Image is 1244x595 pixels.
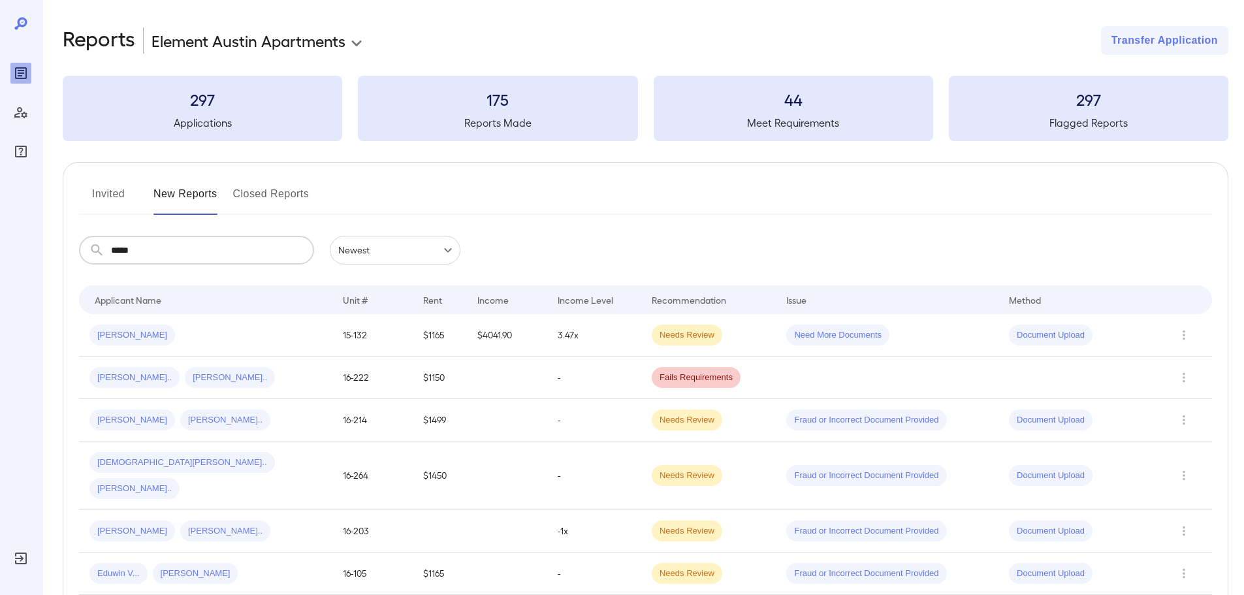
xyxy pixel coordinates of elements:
span: [PERSON_NAME].. [89,372,180,384]
td: 16-264 [332,442,413,510]
button: Invited [79,184,138,215]
div: Newest [330,236,460,265]
td: $4041.90 [467,314,547,357]
span: [PERSON_NAME] [89,414,175,426]
span: Needs Review [652,525,722,538]
h5: Reports Made [358,115,637,131]
span: Document Upload [1009,568,1092,580]
div: Applicant Name [95,292,161,308]
div: Recommendation [652,292,726,308]
div: Manage Users [10,102,31,123]
span: Document Upload [1009,525,1092,538]
span: Fraud or Incorrect Document Provided [786,568,946,580]
span: [PERSON_NAME].. [180,414,270,426]
div: Income [477,292,509,308]
td: 16-222 [332,357,413,399]
span: [PERSON_NAME].. [89,483,180,495]
td: $1450 [413,442,468,510]
span: Document Upload [1009,329,1092,342]
td: -1x [547,510,641,553]
td: 16-203 [332,510,413,553]
span: [PERSON_NAME] [153,568,238,580]
button: Row Actions [1173,410,1194,430]
h3: 297 [63,89,342,110]
button: Row Actions [1173,367,1194,388]
span: [PERSON_NAME] [89,525,175,538]
span: Eduwin V... [89,568,148,580]
td: $1165 [413,314,468,357]
span: [PERSON_NAME] [89,329,175,342]
span: Needs Review [652,414,722,426]
td: $1150 [413,357,468,399]
td: - [547,553,641,595]
span: Fraud or Incorrect Document Provided [786,525,946,538]
div: Rent [423,292,444,308]
button: New Reports [153,184,217,215]
div: Income Level [558,292,613,308]
h2: Reports [63,26,135,55]
td: 15-132 [332,314,413,357]
span: [DEMOGRAPHIC_DATA][PERSON_NAME].. [89,457,275,469]
button: Closed Reports [233,184,310,215]
button: Row Actions [1173,521,1194,541]
h5: Meet Requirements [654,115,933,131]
summary: 297Applications175Reports Made44Meet Requirements297Flagged Reports [63,76,1228,141]
button: Row Actions [1173,465,1194,486]
p: Element Austin Apartments [152,30,345,51]
div: Log Out [10,548,31,569]
h3: 44 [654,89,933,110]
span: Fraud or Incorrect Document Provided [786,414,946,426]
td: $1499 [413,399,468,442]
span: Needs Review [652,568,722,580]
h3: 175 [358,89,637,110]
div: FAQ [10,141,31,162]
h3: 297 [949,89,1228,110]
span: [PERSON_NAME].. [185,372,275,384]
span: Fraud or Incorrect Document Provided [786,470,946,482]
span: Document Upload [1009,414,1092,426]
button: Row Actions [1173,325,1194,346]
button: Row Actions [1173,563,1194,584]
span: Needs Review [652,470,722,482]
div: Method [1009,292,1041,308]
td: 16-214 [332,399,413,442]
span: Need More Documents [786,329,889,342]
span: Document Upload [1009,470,1092,482]
div: Unit # [343,292,368,308]
button: Transfer Application [1101,26,1228,55]
span: Needs Review [652,329,722,342]
div: Issue [786,292,807,308]
td: 16-105 [332,553,413,595]
h5: Applications [63,115,342,131]
td: - [547,442,641,510]
td: 3.47x [547,314,641,357]
td: - [547,357,641,399]
h5: Flagged Reports [949,115,1228,131]
span: [PERSON_NAME].. [180,525,270,538]
td: - [547,399,641,442]
td: $1165 [413,553,468,595]
span: Fails Requirements [652,372,741,384]
div: Reports [10,63,31,84]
